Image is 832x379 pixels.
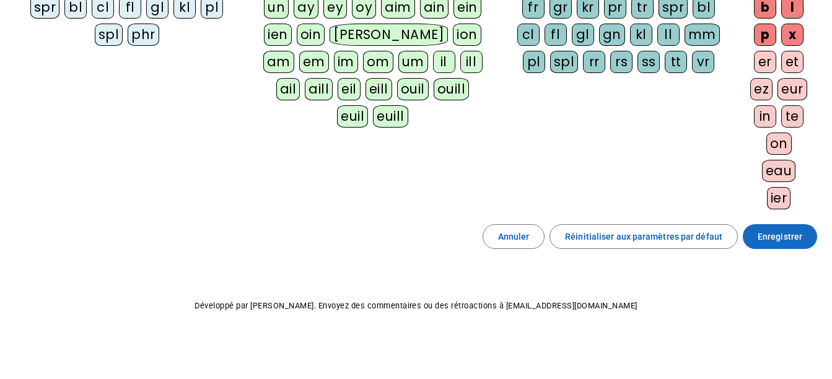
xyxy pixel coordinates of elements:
[263,51,294,73] div: am
[565,229,722,244] span: Réinitialiser aux paramètres par défaut
[366,78,392,100] div: eill
[762,160,796,182] div: eau
[781,105,804,128] div: te
[299,51,329,73] div: em
[297,24,325,46] div: oin
[766,133,792,155] div: on
[453,24,481,46] div: ion
[545,24,567,46] div: fl
[128,24,159,46] div: phr
[610,51,633,73] div: rs
[754,51,776,73] div: er
[517,24,540,46] div: cl
[550,51,579,73] div: spl
[758,229,802,244] span: Enregistrer
[754,24,776,46] div: p
[338,78,361,100] div: eil
[483,224,545,249] button: Annuler
[583,51,605,73] div: rr
[498,229,530,244] span: Annuler
[460,51,483,73] div: ill
[743,224,817,249] button: Enregistrer
[657,24,680,46] div: ll
[599,24,625,46] div: gn
[781,51,804,73] div: et
[10,298,822,313] p: Développé par [PERSON_NAME]. Envoyez des commentaires ou des rétroactions à [EMAIL_ADDRESS][DOMAI...
[692,51,714,73] div: vr
[330,24,448,46] div: [PERSON_NAME]
[337,105,368,128] div: euil
[550,224,738,249] button: Réinitialiser aux paramètres par défaut
[397,78,429,100] div: ouil
[363,51,393,73] div: om
[398,51,428,73] div: um
[630,24,652,46] div: kl
[665,51,687,73] div: tt
[334,51,358,73] div: im
[777,78,807,100] div: eur
[276,78,300,100] div: ail
[781,24,804,46] div: x
[750,78,773,100] div: ez
[434,78,469,100] div: ouill
[95,24,123,46] div: spl
[373,105,408,128] div: euill
[685,24,720,46] div: mm
[637,51,660,73] div: ss
[572,24,594,46] div: gl
[264,24,292,46] div: ien
[754,105,776,128] div: in
[305,78,333,100] div: aill
[433,51,455,73] div: il
[767,187,791,209] div: ier
[523,51,545,73] div: pl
